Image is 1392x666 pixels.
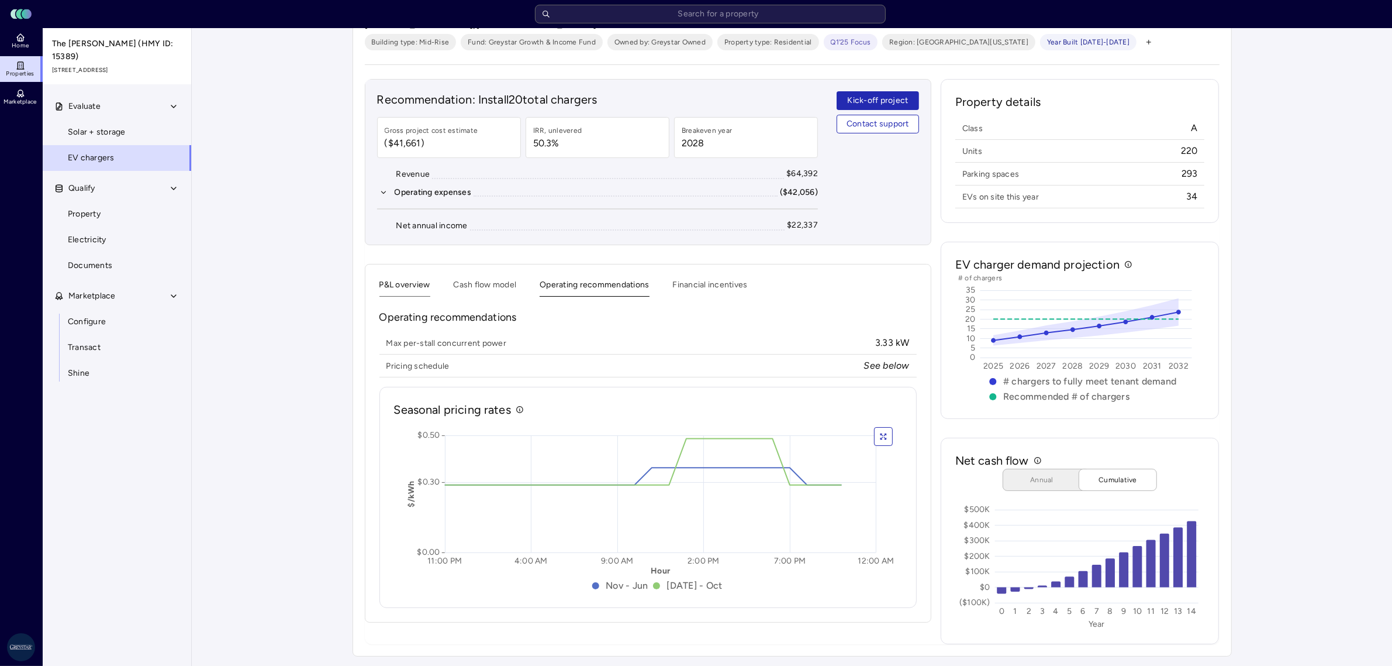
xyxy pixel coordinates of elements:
[831,36,871,48] span: Q1'25 Focus
[955,256,1120,273] h2: EV charger demand projection
[966,334,976,344] text: 10
[454,279,517,297] button: Cash flow model
[1147,607,1155,617] text: 11
[882,34,1035,50] button: Region: [GEOGRAPHIC_DATA][US_STATE]
[68,290,116,303] span: Marketplace
[847,94,908,107] span: Kick-off project
[68,208,101,221] span: Property
[983,362,1003,372] text: 2025
[1027,607,1031,617] text: 2
[43,94,192,119] button: Evaluate
[773,557,806,567] text: 7:00 PM
[379,310,917,325] p: Operating recommendations
[965,314,976,324] text: 20
[1160,607,1169,617] text: 12
[858,557,894,567] text: 12:00 AM
[651,567,671,576] text: Hour
[6,70,34,77] span: Properties
[1089,620,1105,630] text: Year
[965,295,976,305] text: 30
[1182,167,1198,180] span: 293
[385,136,478,150] span: ($41,661)
[68,315,106,328] span: Configure
[964,536,990,546] text: $300K
[787,219,818,232] div: $22,337
[43,176,192,201] button: Qualify
[417,548,440,558] text: $0.00
[43,283,192,309] button: Marketplace
[847,118,909,131] span: Contact support
[52,66,183,75] span: [STREET_ADDRESS]
[1089,474,1147,486] span: Cumulative
[964,551,990,561] text: $200K
[837,91,919,110] button: Kick-off project
[1040,34,1137,50] button: Year Built [DATE]-[DATE]
[42,361,192,386] a: Shine
[962,123,983,134] span: Class
[68,234,106,246] span: Electricity
[533,125,582,136] div: IRR, unlevered
[964,505,990,515] text: $500K
[395,186,472,199] div: Operating expenses
[682,125,733,136] div: Breakeven year
[606,581,648,592] text: Nov - Jun
[717,34,819,50] button: Property type: Residential
[607,34,713,50] button: Owned by: Greystar Owned
[461,34,603,50] button: Fund: Greystar Growth & Income Fund
[396,219,467,232] div: Net annual income
[42,145,192,171] a: EV chargers
[535,5,886,23] input: Search for a property
[1089,362,1109,372] text: 2029
[468,36,596,48] span: Fund: Greystar Growth & Income Fund
[42,253,192,279] a: Documents
[42,119,192,145] a: Solar + storage
[533,136,582,150] span: 50.3%
[540,279,649,297] button: Operating recommendations
[955,452,1029,469] h2: Net cash flow
[666,581,722,592] text: [DATE] - Oct
[966,304,976,314] text: 25
[1107,607,1113,617] text: 8
[955,94,1205,119] h2: Property details
[1040,607,1045,617] text: 3
[417,478,440,488] text: $0.30
[970,343,975,353] text: 5
[824,34,878,50] button: Q1'25 Focus
[68,367,89,380] span: Shine
[386,338,507,349] span: Max per-stall concurrent power
[673,279,748,297] button: Financial incentives
[1003,392,1130,403] text: Recommended # of chargers
[1080,607,1085,617] text: 6
[958,274,1002,282] text: # of chargers
[68,100,101,113] span: Evaluate
[377,186,818,199] button: Operating expenses($42,056)
[42,227,192,253] a: Electricity
[780,186,818,199] div: ($42,056)
[786,167,818,180] div: $64,392
[1181,145,1198,157] span: 220
[417,431,440,441] text: $0.50
[68,341,101,354] span: Transact
[963,520,990,530] text: $400K
[724,36,812,48] span: Property type: Residential
[682,136,733,150] span: 2028
[12,42,29,49] span: Home
[966,286,976,296] text: 35
[962,169,1020,180] span: Parking spaces
[1053,607,1058,617] text: 4
[394,401,511,418] h2: Seasonal pricing rates
[601,557,634,567] text: 9:00 AM
[688,557,720,567] text: 2:00 PM
[427,557,462,567] text: 11:00 PM
[889,36,1028,48] span: Region: [GEOGRAPHIC_DATA][US_STATE]
[1133,607,1142,617] text: 10
[4,98,36,105] span: Marketplace
[1187,607,1196,617] text: 14
[1067,607,1072,617] text: 5
[1003,376,1177,387] text: # chargers to fully meet tenant demand
[1037,362,1056,372] text: 2027
[42,309,192,335] a: Configure
[1094,607,1099,617] text: 7
[864,359,910,372] i: See below
[1062,362,1083,372] text: 2028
